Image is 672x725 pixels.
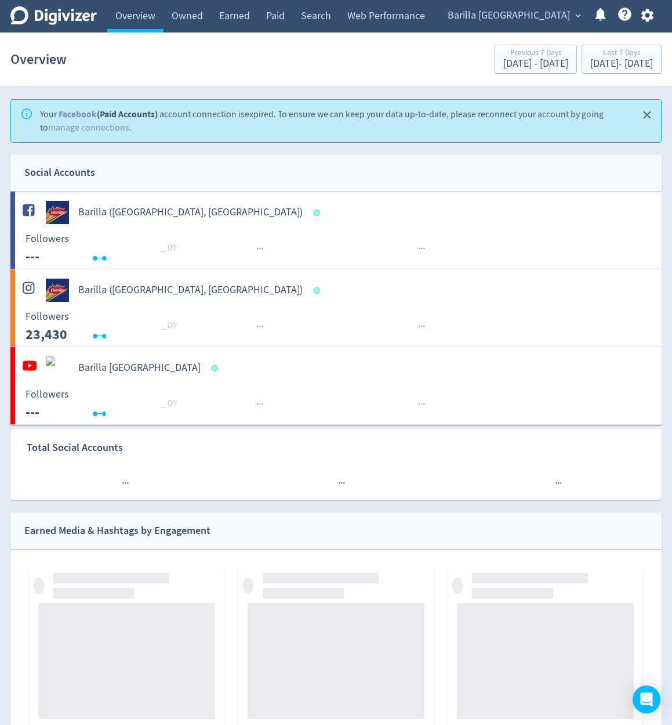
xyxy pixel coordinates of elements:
span: · [256,397,259,412]
span: · [256,319,259,334]
span: · [261,241,263,256]
strong: (Paid Accounts) [59,108,158,120]
a: Facebook [59,108,97,120]
a: Barilla Australia undefinedBarilla [GEOGRAPHIC_DATA] Followers --- Followers --- _ 0%······ [10,347,662,424]
span: Data last synced: 13 Aug 2025, 12:02am (AEST) [314,210,324,216]
img: Barilla (AU, NZ) undefined [46,201,69,224]
div: Previous 7 Days [503,49,568,59]
span: · [124,476,126,490]
span: · [420,319,423,334]
div: Last 7 Days [590,49,653,59]
div: Your account connection is expired . To ensure we can keep your data up-to-date, please reconnect... [40,103,629,139]
span: · [340,476,343,490]
span: · [343,476,345,490]
img: Barilla (AU, NZ) undefined [46,279,69,302]
span: _ 0% [161,242,180,254]
span: · [259,241,261,256]
span: · [261,319,263,334]
div: [DATE] - [DATE] [503,59,568,69]
span: · [338,476,340,490]
div: Earned Media & Hashtags by Engagement [24,522,210,539]
a: Barilla (AU, NZ) undefinedBarilla ([GEOGRAPHIC_DATA], [GEOGRAPHIC_DATA]) Followers --- Followers ... [10,192,662,269]
span: · [557,476,560,490]
h1: Overview [10,41,67,78]
span: · [256,241,259,256]
span: · [423,241,425,256]
a: Barilla (AU, NZ) undefinedBarilla ([GEOGRAPHIC_DATA], [GEOGRAPHIC_DATA]) Followers --- _ 0% Follo... [10,269,662,347]
img: Barilla Australia undefined [46,356,69,380]
svg: Followers --- [20,311,194,342]
span: _ 0% [161,398,180,409]
h5: Barilla [GEOGRAPHIC_DATA] [78,361,201,375]
h5: Barilla ([GEOGRAPHIC_DATA], [GEOGRAPHIC_DATA]) [78,205,303,219]
span: · [261,397,263,412]
span: · [555,476,557,490]
span: Barilla [GEOGRAPHIC_DATA] [448,6,570,25]
div: Open Intercom Messenger [633,686,660,713]
span: Data last synced: 13 Aug 2025, 11:01am (AEST) [212,365,221,371]
span: Data last synced: 13 Aug 2025, 12:02am (AEST) [314,287,324,294]
span: _ 0% [161,320,180,331]
svg: Followers --- [20,389,194,420]
svg: Followers --- [20,233,194,264]
a: manage connections [48,122,129,134]
span: · [423,319,425,334]
h5: Barilla ([GEOGRAPHIC_DATA], [GEOGRAPHIC_DATA]) [78,283,303,297]
span: · [560,476,562,490]
span: · [418,319,420,334]
button: Last 7 Days[DATE]- [DATE] [582,45,662,74]
button: Barilla [GEOGRAPHIC_DATA] [444,6,584,25]
span: expand_more [573,10,583,21]
span: · [259,397,261,412]
span: · [418,241,420,256]
button: Close [638,106,657,125]
div: Social Accounts [24,164,95,181]
span: · [420,241,423,256]
span: · [418,397,420,412]
span: · [259,319,261,334]
span: · [423,397,425,412]
span: · [122,476,124,490]
span: · [126,476,129,490]
div: Total Social Accounts [27,429,667,467]
div: [DATE] - [DATE] [590,59,653,69]
span: · [420,397,423,412]
button: Previous 7 Days[DATE] - [DATE] [495,45,577,74]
